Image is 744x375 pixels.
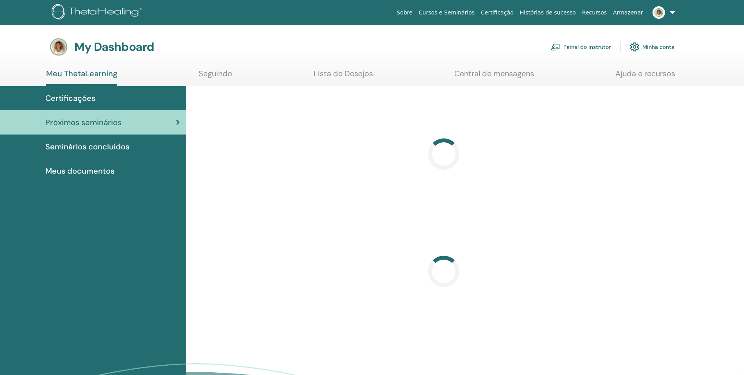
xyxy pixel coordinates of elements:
[630,38,674,56] a: Minha conta
[517,5,579,20] a: Histórias de sucesso
[551,38,611,56] a: Painel do instrutor
[416,5,478,20] a: Cursos e Seminários
[551,43,560,50] img: chalkboard-teacher.svg
[199,69,232,84] a: Seguindo
[394,5,416,20] a: Sobre
[615,69,675,84] a: Ajuda e recursos
[579,5,610,20] a: Recursos
[610,5,646,20] a: Armazenar
[46,34,71,59] img: default.jpg
[314,69,373,84] a: Lista de Desejos
[630,40,639,54] img: cog.svg
[45,117,122,128] span: Próximos seminários
[52,4,145,22] img: logo.png
[45,92,95,104] span: Certificações
[478,5,516,20] a: Certificação
[454,69,534,84] a: Central de mensagens
[45,165,115,177] span: Meus documentos
[74,40,154,54] h3: My Dashboard
[45,141,129,153] span: Seminários concluídos
[46,69,117,86] a: Meu ThetaLearning
[653,6,665,19] img: default.jpg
